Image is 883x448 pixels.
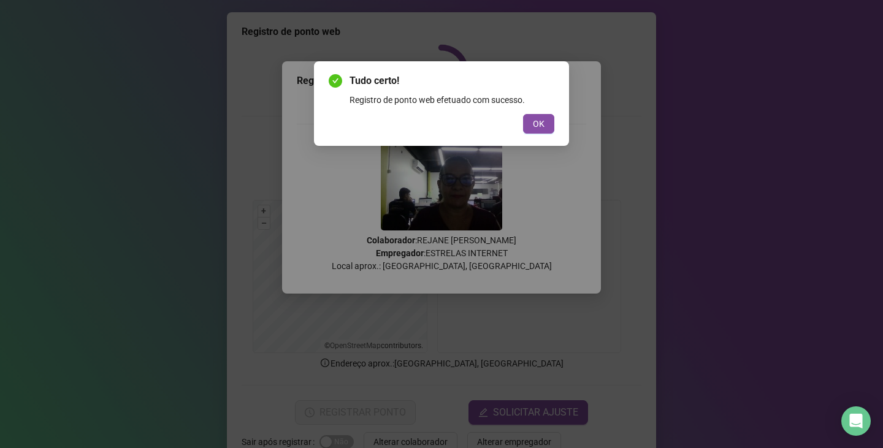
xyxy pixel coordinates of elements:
div: Registro de ponto web efetuado com sucesso. [350,93,554,107]
span: check-circle [329,74,342,88]
span: OK [533,117,545,131]
div: Open Intercom Messenger [841,406,871,436]
span: Tudo certo! [350,74,554,88]
button: OK [523,114,554,134]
